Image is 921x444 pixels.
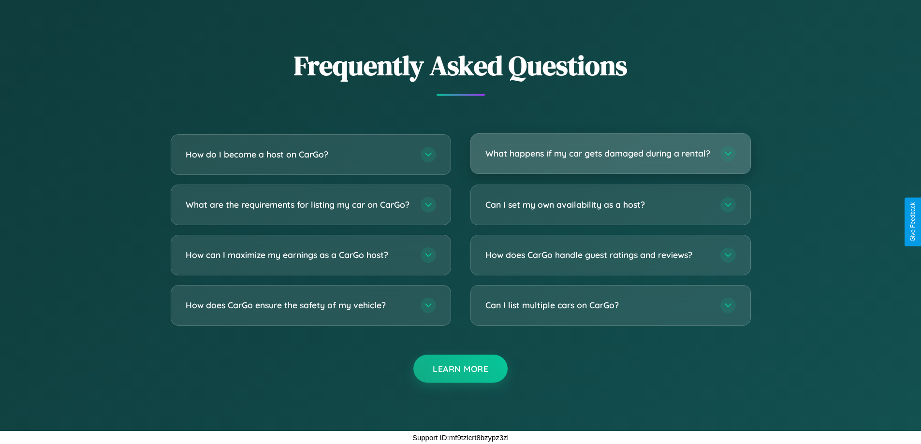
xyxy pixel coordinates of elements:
[171,47,751,84] h2: Frequently Asked Questions
[186,249,411,261] h3: How can I maximize my earnings as a CarGo host?
[413,355,508,383] button: Learn More
[485,147,711,159] h3: What happens if my car gets damaged during a rental?
[186,148,411,160] h3: How do I become a host on CarGo?
[186,299,411,311] h3: How does CarGo ensure the safety of my vehicle?
[412,431,509,444] p: Support ID: mf9tzlcrt8bzypz3zl
[485,199,711,211] h3: Can I set my own availability as a host?
[485,249,711,261] h3: How does CarGo handle guest ratings and reviews?
[909,202,916,242] div: Give Feedback
[485,299,711,311] h3: Can I list multiple cars on CarGo?
[186,199,411,211] h3: What are the requirements for listing my car on CarGo?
